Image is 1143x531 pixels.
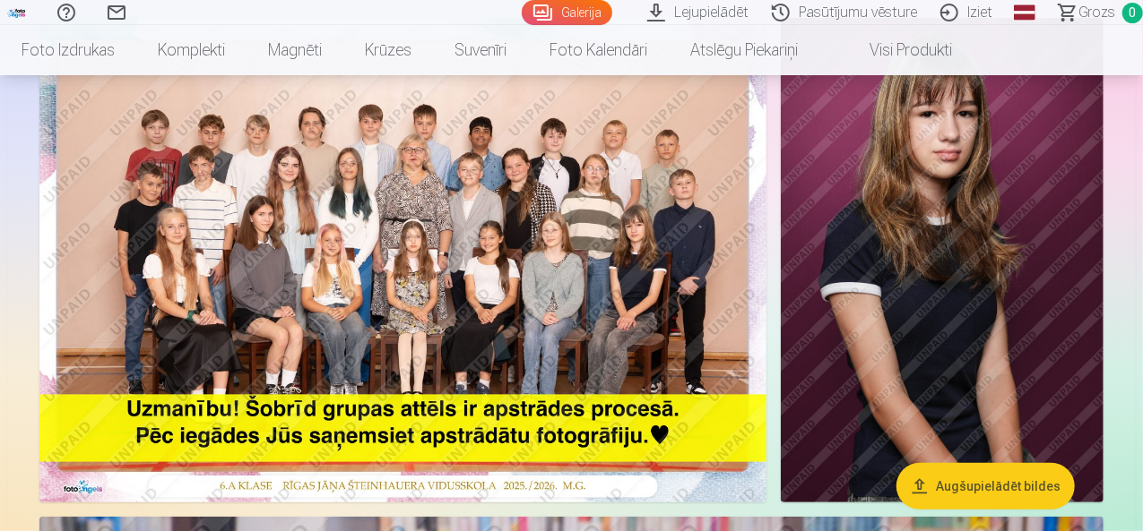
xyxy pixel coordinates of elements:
a: Suvenīri [433,25,528,75]
a: Foto kalendāri [528,25,669,75]
a: Visi produkti [819,25,974,75]
a: Magnēti [247,25,343,75]
span: 0 [1122,3,1143,23]
a: Krūzes [343,25,433,75]
a: Atslēgu piekariņi [669,25,819,75]
button: Augšupielādēt bildes [896,463,1075,510]
a: Komplekti [136,25,247,75]
span: Grozs [1078,2,1115,23]
img: /fa1 [7,7,27,18]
